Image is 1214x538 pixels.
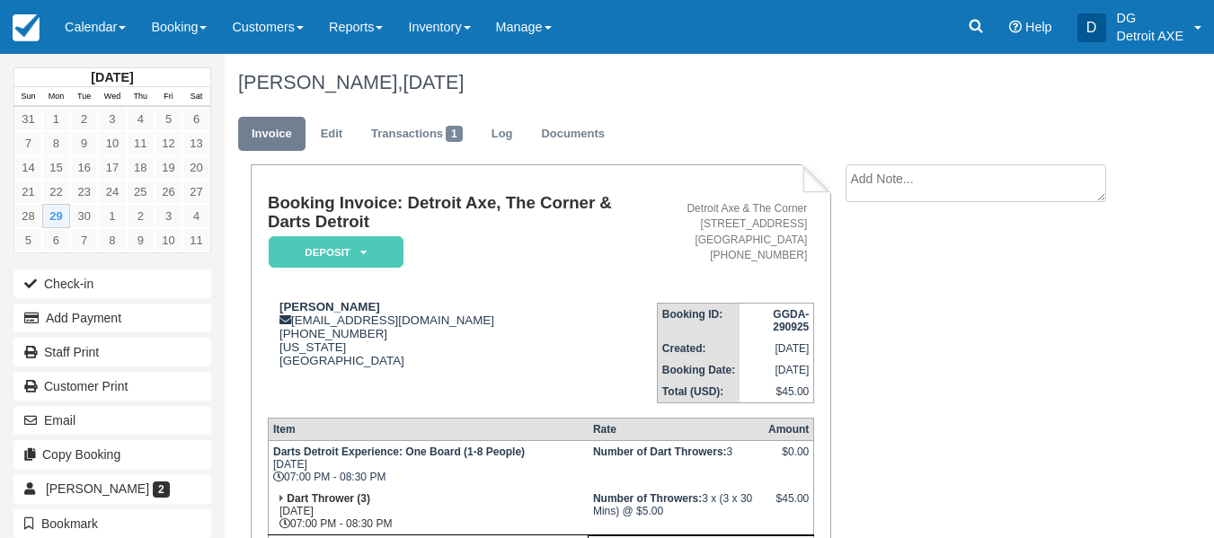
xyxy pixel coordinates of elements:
a: 9 [70,131,98,155]
a: 4 [127,107,155,131]
a: 2 [70,107,98,131]
strong: Darts Detroit Experience: One Board (1-8 People) [273,445,525,458]
a: Transactions1 [358,117,476,152]
a: 6 [42,228,70,252]
a: 22 [42,180,70,204]
div: [EMAIL_ADDRESS][DOMAIN_NAME] [PHONE_NUMBER] [US_STATE] [GEOGRAPHIC_DATA] [268,300,657,367]
a: 10 [155,228,182,252]
th: Booking ID: [657,303,740,338]
span: 2 [153,481,170,498]
th: Booking Date: [657,359,740,381]
a: Documents [527,117,618,152]
a: 31 [14,107,42,131]
a: 19 [155,155,182,180]
th: Sat [182,87,210,107]
strong: [PERSON_NAME] [279,300,380,313]
strong: Number of Throwers [593,492,702,505]
a: 11 [127,131,155,155]
th: Fri [155,87,182,107]
a: 5 [155,107,182,131]
td: [DATE] 07:00 PM - 08:30 PM [268,488,588,535]
a: Log [478,117,527,152]
button: Copy Booking [13,440,211,469]
a: 13 [182,131,210,155]
button: Bookmark [13,509,211,538]
a: 28 [14,204,42,228]
strong: GGDA-290925 [773,308,809,333]
th: Mon [42,87,70,107]
th: Total (USD): [657,381,740,403]
a: Staff Print [13,338,211,366]
a: 2 [127,204,155,228]
a: 27 [182,180,210,204]
a: 7 [70,228,98,252]
p: Detroit AXE [1117,27,1183,45]
th: Tue [70,87,98,107]
th: Thu [127,87,155,107]
a: 20 [182,155,210,180]
td: $45.00 [740,381,814,403]
div: D [1077,13,1106,42]
a: 15 [42,155,70,180]
a: 3 [98,107,126,131]
td: 3 [589,440,764,488]
h1: [PERSON_NAME], [238,72,1121,93]
a: 1 [98,204,126,228]
a: 4 [182,204,210,228]
td: [DATE] [740,338,814,359]
a: 17 [98,155,126,180]
i: Help [1009,21,1022,33]
div: $0.00 [768,445,809,472]
a: 29 [42,204,70,228]
a: 18 [127,155,155,180]
a: 16 [70,155,98,180]
a: 30 [70,204,98,228]
a: 8 [98,228,126,252]
strong: [DATE] [91,70,133,84]
a: 3 [155,204,182,228]
th: Wed [98,87,126,107]
span: Help [1025,20,1052,34]
img: checkfront-main-nav-mini-logo.png [13,14,40,41]
th: Item [268,418,588,440]
a: 5 [14,228,42,252]
a: 14 [14,155,42,180]
span: [DATE] [403,71,464,93]
td: [DATE] [740,359,814,381]
a: 21 [14,180,42,204]
button: Email [13,406,211,435]
span: [PERSON_NAME] [46,481,149,496]
a: 9 [127,228,155,252]
button: Add Payment [13,304,211,332]
a: 12 [155,131,182,155]
a: Invoice [238,117,306,152]
address: Detroit Axe & The Corner [STREET_ADDRESS] [GEOGRAPHIC_DATA] [PHONE_NUMBER] [664,201,807,263]
span: 1 [446,126,463,142]
strong: Dart Thrower (3) [287,492,370,505]
a: 7 [14,131,42,155]
td: [DATE] 07:00 PM - 08:30 PM [268,440,588,488]
td: 3 x (3 x 30 Mins) @ $5.00 [589,488,764,535]
div: $45.00 [768,492,809,519]
p: DG [1117,9,1183,27]
a: 8 [42,131,70,155]
a: 25 [127,180,155,204]
th: Sun [14,87,42,107]
a: 23 [70,180,98,204]
a: Customer Print [13,372,211,401]
h1: Booking Invoice: Detroit Axe, The Corner & Darts Detroit [268,194,657,231]
th: Rate [589,418,764,440]
a: Deposit [268,235,397,269]
a: 10 [98,131,126,155]
th: Created: [657,338,740,359]
em: Deposit [269,236,403,268]
a: Edit [307,117,356,152]
button: Check-in [13,269,211,298]
a: 6 [182,107,210,131]
a: [PERSON_NAME] 2 [13,474,211,503]
a: 11 [182,228,210,252]
a: 26 [155,180,182,204]
th: Amount [764,418,814,440]
strong: Number of Dart Throwers [593,445,727,458]
a: 24 [98,180,126,204]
